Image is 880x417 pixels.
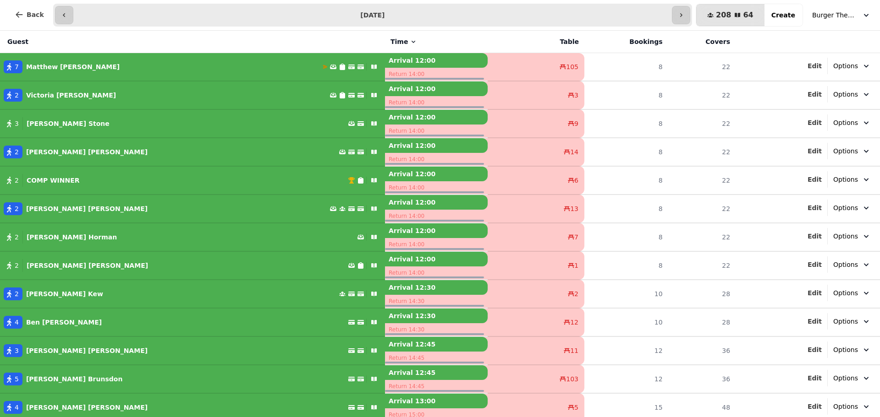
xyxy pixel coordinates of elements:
span: 2 [15,91,19,100]
td: 22 [668,53,736,81]
span: 5 [574,403,578,412]
span: Edit [808,403,822,410]
span: 64 [743,11,753,19]
p: Return 14:00 [385,96,488,109]
button: Edit [808,61,822,70]
button: Time [390,37,417,46]
p: Return 14:45 [385,352,488,364]
span: Options [833,260,858,269]
span: Time [390,37,408,46]
span: 2 [15,261,19,270]
span: 14 [570,147,578,157]
p: Arrival 12:30 [385,280,488,295]
span: Options [833,61,858,70]
button: Options [828,228,876,244]
button: Options [828,285,876,301]
span: Edit [808,205,822,211]
p: Return 14:00 [385,68,488,81]
p: Arrival 12:00 [385,138,488,153]
p: Matthew [PERSON_NAME] [26,62,120,71]
td: 8 [584,138,668,166]
span: 2 [15,289,19,298]
span: 3 [15,346,19,355]
p: Arrival 12:00 [385,53,488,68]
p: Return 14:00 [385,238,488,251]
span: Options [833,317,858,326]
td: 12 [584,336,668,365]
p: Arrival 12:45 [385,365,488,380]
button: Edit [808,260,822,269]
p: Arrival 12:00 [385,167,488,181]
p: [PERSON_NAME] Brunsdon [26,374,122,384]
td: 10 [584,308,668,336]
td: 28 [668,308,736,336]
button: Burger Theory [807,7,876,23]
th: Covers [668,31,736,53]
p: [PERSON_NAME] [PERSON_NAME] [26,346,148,355]
span: 7 [15,62,19,71]
td: 22 [668,195,736,223]
button: Edit [808,345,822,354]
button: Edit [808,402,822,411]
span: Edit [808,290,822,296]
button: Options [828,200,876,216]
span: 2 [15,176,19,185]
button: Options [828,256,876,273]
td: 8 [584,53,668,81]
td: 8 [584,166,668,195]
span: Create [771,12,795,18]
span: Edit [808,261,822,268]
td: 22 [668,166,736,195]
span: 208 [716,11,731,19]
span: Edit [808,176,822,183]
span: Edit [808,233,822,239]
span: 2 [15,204,19,213]
button: Options [828,86,876,103]
button: Options [828,341,876,358]
button: Edit [808,203,822,212]
p: Return 14:00 [385,125,488,137]
td: 8 [584,195,668,223]
span: Edit [808,318,822,325]
span: Options [833,232,858,241]
p: [PERSON_NAME] [PERSON_NAME] [26,147,148,157]
td: 22 [668,138,736,166]
td: 10 [584,280,668,308]
td: 22 [668,81,736,109]
p: Arrival 12:45 [385,337,488,352]
button: Edit [808,146,822,156]
button: Options [828,58,876,74]
button: Options [828,143,876,159]
span: 103 [566,374,578,384]
button: Edit [808,232,822,241]
p: Arrival 13:00 [385,394,488,408]
td: 8 [584,109,668,138]
span: Edit [808,91,822,97]
button: Options [828,171,876,188]
p: Return 14:00 [385,181,488,194]
span: 2 [15,233,19,242]
button: Edit [808,175,822,184]
th: Bookings [584,31,668,53]
span: Options [833,345,858,354]
span: Options [833,203,858,212]
span: Burger Theory [812,11,858,20]
p: Arrival 12:00 [385,195,488,210]
span: 5 [15,374,19,384]
button: Back [7,4,51,26]
span: Edit [808,347,822,353]
span: Options [833,90,858,99]
p: [PERSON_NAME] [PERSON_NAME] [27,261,148,270]
span: Options [833,118,858,127]
span: 2 [15,147,19,157]
td: 22 [668,109,736,138]
td: 28 [668,280,736,308]
span: Options [833,288,858,298]
button: 20864 [696,4,764,26]
button: Options [828,114,876,131]
span: 3 [574,91,578,100]
button: Edit [808,374,822,383]
p: [PERSON_NAME] Kew [26,289,103,298]
td: 8 [584,251,668,280]
p: Return 14:00 [385,153,488,166]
